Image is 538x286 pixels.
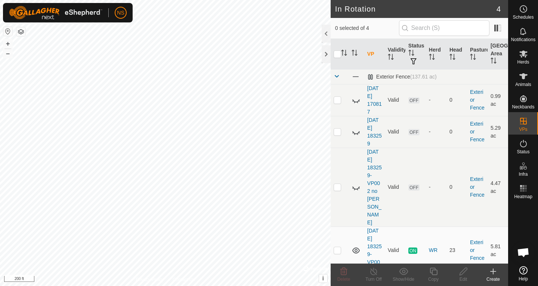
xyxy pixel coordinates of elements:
a: [DATE] 183259 [367,117,382,147]
a: Contact Us [173,276,195,283]
span: Heatmap [514,194,532,199]
h2: In Rotation [335,4,497,13]
a: Privacy Policy [136,276,164,283]
span: Neckbands [512,105,534,109]
input: Search (S) [399,20,489,36]
th: Herd [426,39,446,70]
button: + [3,39,12,48]
div: Open chat [512,241,535,264]
img: Gallagher Logo [9,6,102,19]
p-sorticon: Activate to sort [408,51,414,57]
span: VPs [519,127,527,132]
td: 0 [446,84,467,116]
div: Copy [418,276,448,283]
a: Exterior Fence [470,239,485,261]
td: Valid [385,84,405,116]
a: [DATE] 183259-VP002 no [PERSON_NAME] [367,149,382,225]
p-sorticon: Activate to sort [388,55,394,61]
td: 5.81 ac [488,227,508,274]
div: WR [429,246,443,254]
th: Status [405,39,426,70]
span: Herds [517,60,529,64]
span: Animals [515,82,531,87]
p-sorticon: Activate to sort [429,55,435,61]
span: Notifications [511,37,535,42]
button: i [319,274,327,283]
span: OFF [408,97,420,104]
th: Pasture [467,39,488,70]
div: Create [478,276,508,283]
span: Help [519,277,528,281]
p-sorticon: Activate to sort [352,51,358,57]
div: Turn Off [359,276,389,283]
span: Infra [519,172,528,176]
span: (137.61 ac) [410,74,437,80]
td: 0 [446,148,467,227]
td: 0.99 ac [488,84,508,116]
td: 4.47 ac [488,148,508,227]
span: i [322,275,324,282]
div: - [429,128,443,136]
span: Delete [337,277,350,282]
td: Valid [385,116,405,148]
p-sorticon: Activate to sort [341,51,347,57]
button: – [3,49,12,58]
p-sorticon: Activate to sort [449,55,455,61]
td: Valid [385,148,405,227]
span: 4 [497,3,501,15]
button: Reset Map [3,27,12,36]
span: ON [408,247,417,254]
td: Valid [385,227,405,274]
span: 0 selected of 4 [335,24,399,32]
th: VP [364,39,385,70]
a: Exterior Fence [470,176,485,198]
td: 5.29 ac [488,116,508,148]
th: Head [446,39,467,70]
a: Exterior Fence [470,121,485,142]
p-sorticon: Activate to sort [491,59,497,65]
a: Help [508,263,538,284]
a: Exterior Fence [470,89,485,111]
p-sorticon: Activate to sort [470,55,476,61]
div: Exterior Fence [367,74,437,80]
td: 0 [446,116,467,148]
div: Edit [448,276,478,283]
span: Status [517,150,529,154]
a: [DATE] 183259-VP003 [367,228,382,273]
div: Show/Hide [389,276,418,283]
span: OFF [408,184,420,191]
span: Schedules [513,15,534,19]
span: NS [117,9,124,17]
td: 23 [446,227,467,274]
div: - [429,96,443,104]
button: Map Layers [16,27,25,36]
th: [GEOGRAPHIC_DATA] Area [488,39,508,70]
span: OFF [408,129,420,135]
th: Validity [385,39,405,70]
div: - [429,183,443,191]
a: [DATE] 170817 [367,85,382,115]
